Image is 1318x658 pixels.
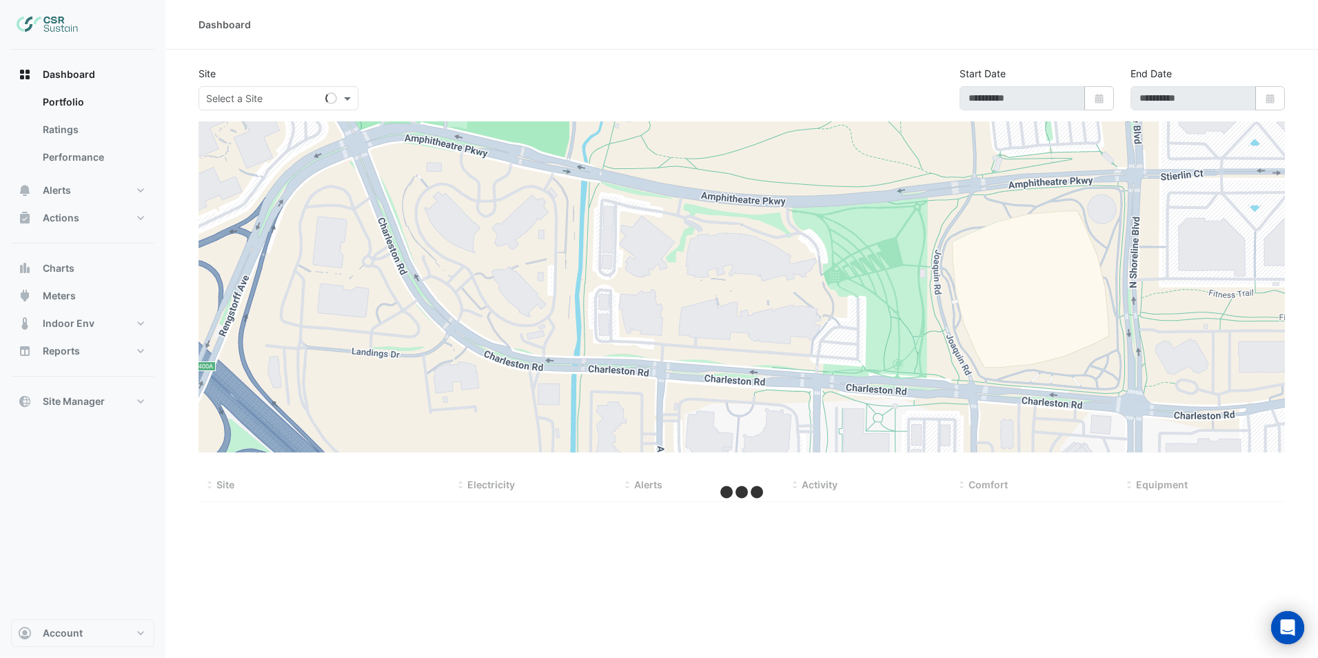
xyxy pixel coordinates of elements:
[1271,611,1304,644] div: Open Intercom Messenger
[1131,66,1172,81] label: End Date
[32,143,154,171] a: Performance
[216,479,234,490] span: Site
[43,289,76,303] span: Meters
[18,261,32,275] app-icon: Charts
[11,337,154,365] button: Reports
[199,17,251,32] div: Dashboard
[18,344,32,358] app-icon: Reports
[43,68,95,81] span: Dashboard
[43,344,80,358] span: Reports
[18,289,32,303] app-icon: Meters
[11,61,154,88] button: Dashboard
[1136,479,1188,490] span: Equipment
[11,177,154,204] button: Alerts
[43,211,79,225] span: Actions
[634,479,662,490] span: Alerts
[11,310,154,337] button: Indoor Env
[18,68,32,81] app-icon: Dashboard
[960,66,1006,81] label: Start Date
[969,479,1008,490] span: Comfort
[199,66,216,81] label: Site
[32,116,154,143] a: Ratings
[18,183,32,197] app-icon: Alerts
[43,183,71,197] span: Alerts
[18,211,32,225] app-icon: Actions
[43,626,83,640] span: Account
[11,88,154,177] div: Dashboard
[43,395,105,408] span: Site Manager
[18,317,32,330] app-icon: Indoor Env
[11,255,154,282] button: Charts
[17,11,79,39] img: Company Logo
[43,261,74,275] span: Charts
[11,388,154,415] button: Site Manager
[11,619,154,647] button: Account
[32,88,154,116] a: Portfolio
[43,317,94,330] span: Indoor Env
[11,204,154,232] button: Actions
[802,479,838,490] span: Activity
[18,395,32,408] app-icon: Site Manager
[11,282,154,310] button: Meters
[467,479,515,490] span: Electricity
